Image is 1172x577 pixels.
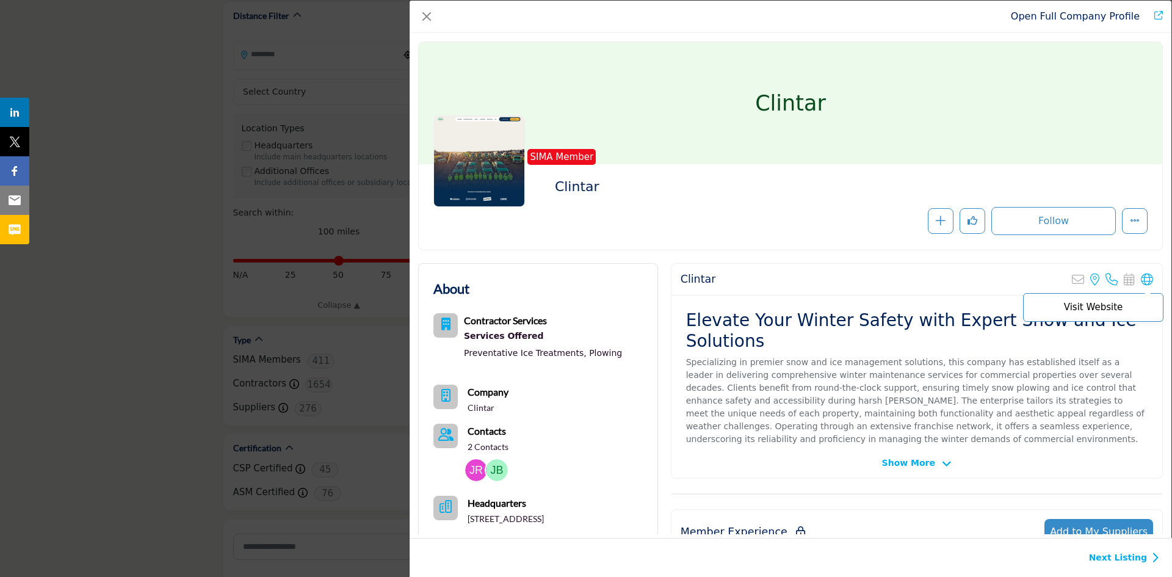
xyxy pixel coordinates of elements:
a: Redirect to clintar-landscape-management-kleinburg [1146,9,1163,24]
span: Add to My Suppliers [1050,526,1148,537]
button: Like [960,208,985,234]
button: More Options [1122,208,1148,234]
img: John B. [486,459,508,481]
img: Jason R. [465,459,487,481]
h2: Elevate Your Winter Safety with Expert Snow and Ice Solutions [686,310,1148,351]
img: clintar-landscape-management-kleinburg logo [433,115,525,207]
h1: Clintar [755,42,826,164]
p: [STREET_ADDRESS] [468,513,544,525]
a: Contacts [468,424,506,438]
button: Add to My Suppliers [1044,519,1153,545]
a: Services Offered [464,328,622,344]
h2: About [433,278,469,299]
h2: Clintar [681,273,716,286]
h2: Clintar [555,179,891,195]
button: Redirect to login [991,207,1116,235]
a: Clintar [468,402,494,414]
button: Headquarter icon [433,496,458,520]
b: Company [468,385,508,399]
div: Services Offered refers to the specific products, assistance, or expertise a business provides to... [464,328,622,344]
b: Contacts [468,425,506,437]
a: Contractor Services [464,316,547,326]
a: Next Listing [1089,551,1159,564]
a: Link of redirect to contact page [433,424,458,448]
p: Specializing in premier snow and ice management solutions, this company has established itself as... [686,356,1148,446]
a: Plowing [589,348,622,358]
span: SIMA Member [530,150,593,164]
a: 2 Contacts [468,441,508,453]
button: Close [418,8,435,25]
h2: Member Experience [681,526,805,539]
b: Headquarters [468,496,526,510]
a: Preventative Ice Treatments, [464,348,587,358]
button: Category Icon [433,313,458,338]
b: Contractor Services [464,314,547,326]
button: Contact-Employee Icon [433,424,458,448]
span: Show More [882,457,935,470]
button: Add To List [928,208,953,234]
p: Visit Website [1030,303,1157,312]
button: Company Icon [433,385,458,409]
a: Redirect to clintar-landscape-management-kleinburg [1011,10,1140,22]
